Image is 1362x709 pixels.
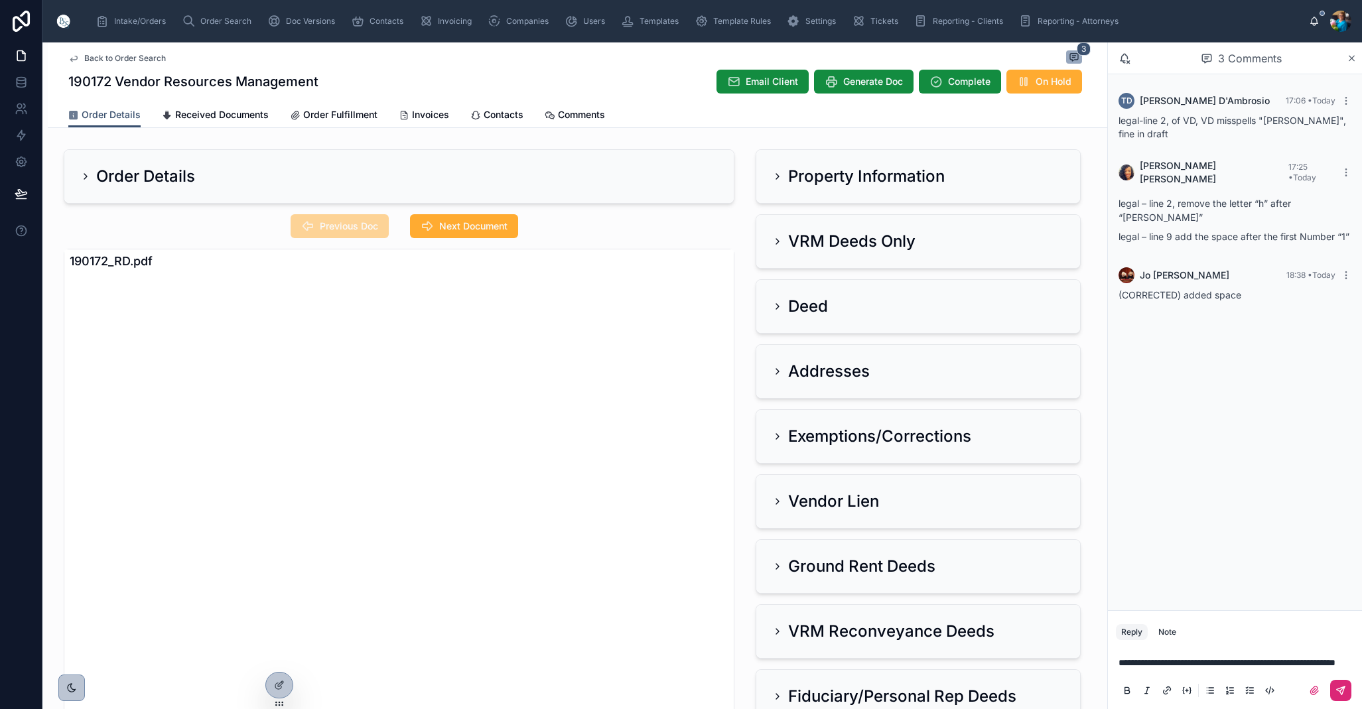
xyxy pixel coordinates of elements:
a: Received Documents [162,103,269,129]
span: Order Search [200,16,251,27]
h2: Property Information [788,166,945,187]
span: Contacts [370,16,403,27]
span: Jo [PERSON_NAME] [1140,269,1229,282]
a: Companies [484,9,558,33]
a: Order Details [68,103,141,128]
span: 3 Comments [1218,50,1282,66]
a: Settings [783,9,845,33]
span: 3 [1077,42,1091,56]
h2: Addresses [788,361,870,382]
span: 17:06 • Today [1286,96,1335,105]
a: Invoices [399,103,449,129]
span: Back to Order Search [84,53,166,64]
p: legal – line 2, remove the letter “h” after “[PERSON_NAME]” [1119,196,1351,224]
span: Complete [948,75,990,88]
span: Users [583,16,605,27]
span: 17:25 • Today [1288,162,1316,182]
a: Back to Order Search [68,53,166,64]
h2: Exemptions/Corrections [788,426,971,447]
a: Intake/Orders [92,9,175,33]
span: Invoicing [438,16,472,27]
button: On Hold [1006,70,1082,94]
button: Reply [1116,624,1148,640]
h2: Ground Rent Deeds [788,556,935,577]
a: Order Search [178,9,261,33]
a: Doc Versions [263,9,344,33]
span: Invoices [412,108,449,121]
span: Reporting - Clients [933,16,1003,27]
h1: 190172 Vendor Resources Management [68,72,318,91]
a: Invoicing [415,9,481,33]
button: 3 [1066,50,1082,66]
div: Note [1158,627,1176,637]
a: Template Rules [691,9,780,33]
a: Templates [617,9,688,33]
span: legal-line 2, of VD, VD misspells "[PERSON_NAME]", fine in draft [1119,115,1346,139]
span: Template Rules [713,16,771,27]
span: Next Document [439,220,508,233]
button: Generate Doc [814,70,914,94]
span: On Hold [1036,75,1071,88]
a: Comments [545,103,605,129]
span: Doc Versions [286,16,335,27]
span: TD [1121,96,1132,106]
span: [PERSON_NAME] D'Ambrosio [1140,94,1270,107]
span: 18:38 • Today [1286,270,1335,280]
a: Order Fulfillment [290,103,377,129]
div: scrollable content [85,7,1309,36]
span: Received Documents [175,108,269,121]
h2: Fiduciary/Personal Rep Deeds [788,686,1016,707]
span: Tickets [870,16,898,27]
span: Settings [805,16,836,27]
button: Complete [919,70,1001,94]
div: 190172_RD.pdf [64,249,734,273]
span: Intake/Orders [114,16,166,27]
img: App logo [53,11,74,32]
p: legal – line 9 add the space after the first Number “1” [1119,229,1351,243]
button: Note [1153,624,1182,640]
h2: VRM Reconveyance Deeds [788,621,994,642]
button: Next Document [410,214,518,238]
button: Email Client [716,70,809,94]
span: Templates [640,16,679,27]
a: Reporting - Clients [910,9,1012,33]
span: Email Client [746,75,798,88]
a: Contacts [347,9,413,33]
h2: Vendor Lien [788,491,879,512]
a: Users [561,9,614,33]
span: Generate Doc [843,75,903,88]
a: Contacts [470,103,523,129]
span: Comments [558,108,605,121]
span: (CORRECTED) added space [1119,289,1241,300]
a: Tickets [848,9,908,33]
span: Order Fulfillment [303,108,377,121]
span: Contacts [484,108,523,121]
span: [PERSON_NAME] [PERSON_NAME] [1140,159,1288,186]
h2: VRM Deeds Only [788,231,916,252]
span: Reporting - Attorneys [1038,16,1119,27]
span: Order Details [82,108,141,121]
h2: Order Details [96,166,195,187]
h2: Deed [788,296,828,317]
a: Reporting - Attorneys [1015,9,1128,33]
span: Companies [506,16,549,27]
